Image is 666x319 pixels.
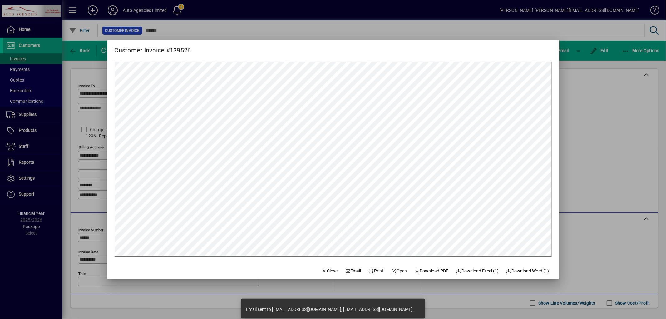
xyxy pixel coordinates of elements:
button: Close [319,265,340,277]
span: Download PDF [414,268,449,274]
button: Print [366,265,386,277]
span: Print [369,268,384,274]
a: Open [389,265,410,277]
button: Email [343,265,364,277]
span: Download Word (1) [506,268,549,274]
span: Email [345,268,361,274]
h2: Customer Invoice #139526 [107,40,199,55]
span: Open [391,268,407,274]
a: Download PDF [412,265,451,277]
button: Download Word (1) [504,265,552,277]
button: Download Excel (1) [454,265,501,277]
span: Download Excel (1) [456,268,499,274]
span: Close [322,268,338,274]
div: Email sent to [EMAIL_ADDRESS][DOMAIN_NAME], [EMAIL_ADDRESS][DOMAIN_NAME]. [246,306,414,312]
